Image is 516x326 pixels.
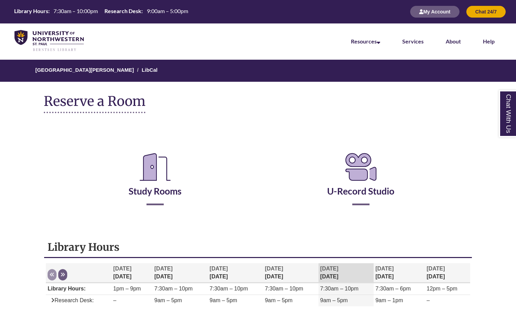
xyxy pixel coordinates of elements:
a: [GEOGRAPHIC_DATA][PERSON_NAME] [35,67,134,73]
span: 9am – 5pm [265,297,292,303]
th: [DATE] [374,263,425,283]
span: [DATE] [154,266,173,271]
a: About [446,38,461,45]
span: 1pm – 9pm [113,286,141,292]
span: [DATE] [265,266,283,271]
a: LibCal [142,67,158,73]
a: My Account [410,9,459,14]
th: [DATE] [318,263,374,283]
th: Library Hours: [11,7,51,15]
span: 9:00am – 5:00pm [147,8,188,14]
span: [DATE] [375,266,394,271]
button: Previous week [48,269,57,280]
a: Resources [351,38,380,45]
span: 7:30am – 10pm [265,286,303,292]
div: Reserve a Room [44,130,472,226]
a: Study Rooms [129,168,182,197]
button: Chat 24/7 [466,6,506,18]
th: [DATE] [263,263,318,283]
span: 7:30am – 10pm [210,286,248,292]
span: [DATE] [427,266,445,271]
h1: Reserve a Room [44,94,145,113]
th: [DATE] [425,263,470,283]
span: 9am – 5pm [154,297,182,303]
img: UNWSP Library Logo [14,30,84,52]
h1: Library Hours [48,240,468,254]
a: U-Record Studio [327,168,394,197]
div: Library Hours [44,237,472,318]
span: 7:30am – 6pm [375,286,411,292]
span: 7:30am – 10:00pm [53,8,98,14]
span: – [113,297,117,303]
th: [DATE] [208,263,263,283]
span: 9am – 5pm [320,297,348,303]
th: [DATE] [112,263,153,283]
a: Services [402,38,424,45]
td: Library Hours: [46,283,111,295]
a: Help [483,38,495,45]
a: Chat 24/7 [466,9,506,14]
nav: Breadcrumb [44,60,472,82]
th: Research Desk: [102,7,144,15]
span: 9am – 5pm [210,297,237,303]
th: [DATE] [153,263,208,283]
span: Research Desk: [48,297,94,303]
span: 7:30am – 10pm [154,286,193,292]
span: [DATE] [113,266,132,271]
span: – [427,297,430,303]
a: Hours Today [11,7,191,16]
button: Next week [58,269,67,280]
span: [DATE] [210,266,228,271]
button: My Account [410,6,459,18]
span: 9am – 1pm [375,297,403,303]
span: [DATE] [320,266,338,271]
span: 12pm – 5pm [427,286,457,292]
span: 7:30am – 10pm [320,286,358,292]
